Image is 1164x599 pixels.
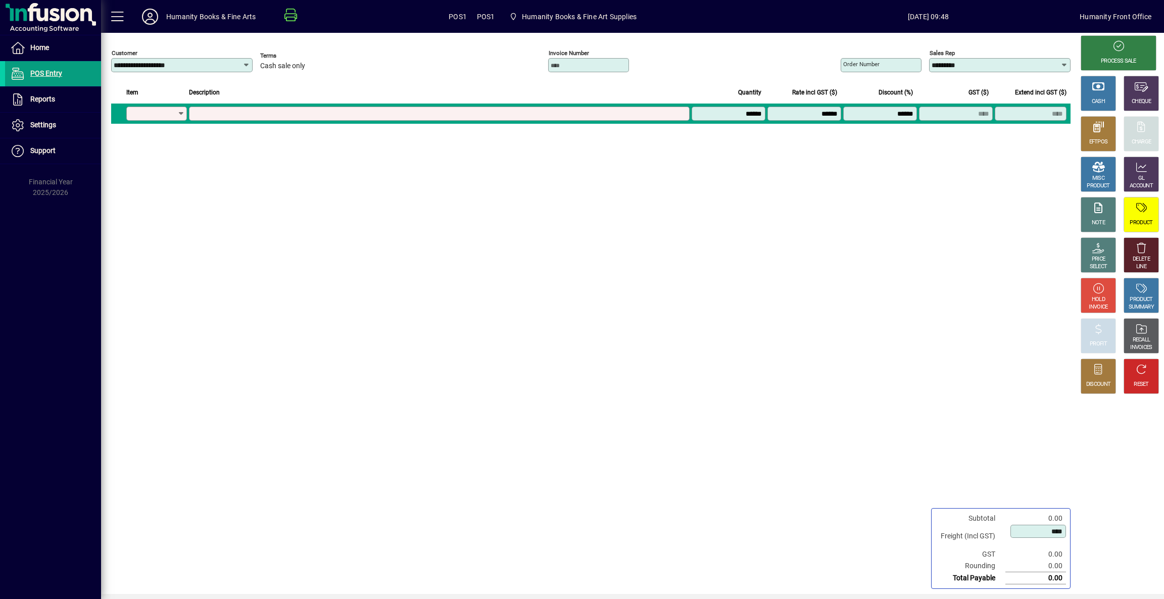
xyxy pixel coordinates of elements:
[1136,263,1146,271] div: LINE
[1089,138,1108,146] div: EFTPOS
[1087,182,1109,190] div: PRODUCT
[879,87,913,98] span: Discount (%)
[936,548,1005,560] td: GST
[505,8,641,26] span: Humanity Books & Fine Art Supplies
[1101,58,1136,65] div: PROCESS SALE
[1005,572,1066,584] td: 0.00
[936,572,1005,584] td: Total Payable
[30,69,62,77] span: POS Entry
[1130,219,1152,227] div: PRODUCT
[30,121,56,129] span: Settings
[968,87,989,98] span: GST ($)
[1132,98,1151,106] div: CHEQUE
[936,513,1005,524] td: Subtotal
[1092,296,1105,304] div: HOLD
[30,146,56,155] span: Support
[1092,175,1104,182] div: MISC
[1130,296,1152,304] div: PRODUCT
[1086,381,1110,388] div: DISCOUNT
[260,53,321,59] span: Terms
[260,62,305,70] span: Cash sale only
[1015,87,1066,98] span: Extend incl GST ($)
[166,9,256,25] div: Humanity Books & Fine Arts
[1005,513,1066,524] td: 0.00
[936,524,1005,548] td: Freight (Incl GST)
[5,138,101,164] a: Support
[5,35,101,61] a: Home
[1080,9,1151,25] div: Humanity Front Office
[1092,256,1105,263] div: PRICE
[522,9,637,25] span: Humanity Books & Fine Art Supplies
[1133,336,1150,344] div: RECALL
[189,87,220,98] span: Description
[1090,263,1107,271] div: SELECT
[112,49,137,57] mat-label: Customer
[936,560,1005,572] td: Rounding
[792,87,837,98] span: Rate incl GST ($)
[1129,304,1154,311] div: SUMMARY
[30,95,55,103] span: Reports
[549,49,589,57] mat-label: Invoice number
[126,87,138,98] span: Item
[1005,560,1066,572] td: 0.00
[5,113,101,138] a: Settings
[1130,182,1153,190] div: ACCOUNT
[1090,340,1107,348] div: PROFIT
[930,49,955,57] mat-label: Sales rep
[1130,344,1152,352] div: INVOICES
[1089,304,1107,311] div: INVOICE
[777,9,1080,25] span: [DATE] 09:48
[1133,256,1150,263] div: DELETE
[449,9,467,25] span: POS1
[5,87,101,112] a: Reports
[477,9,495,25] span: POS1
[1005,548,1066,560] td: 0.00
[134,8,166,26] button: Profile
[1132,138,1151,146] div: CHARGE
[738,87,761,98] span: Quantity
[1134,381,1149,388] div: RESET
[1092,219,1105,227] div: NOTE
[1138,175,1145,182] div: GL
[843,61,880,68] mat-label: Order number
[30,43,49,52] span: Home
[1092,98,1105,106] div: CASH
